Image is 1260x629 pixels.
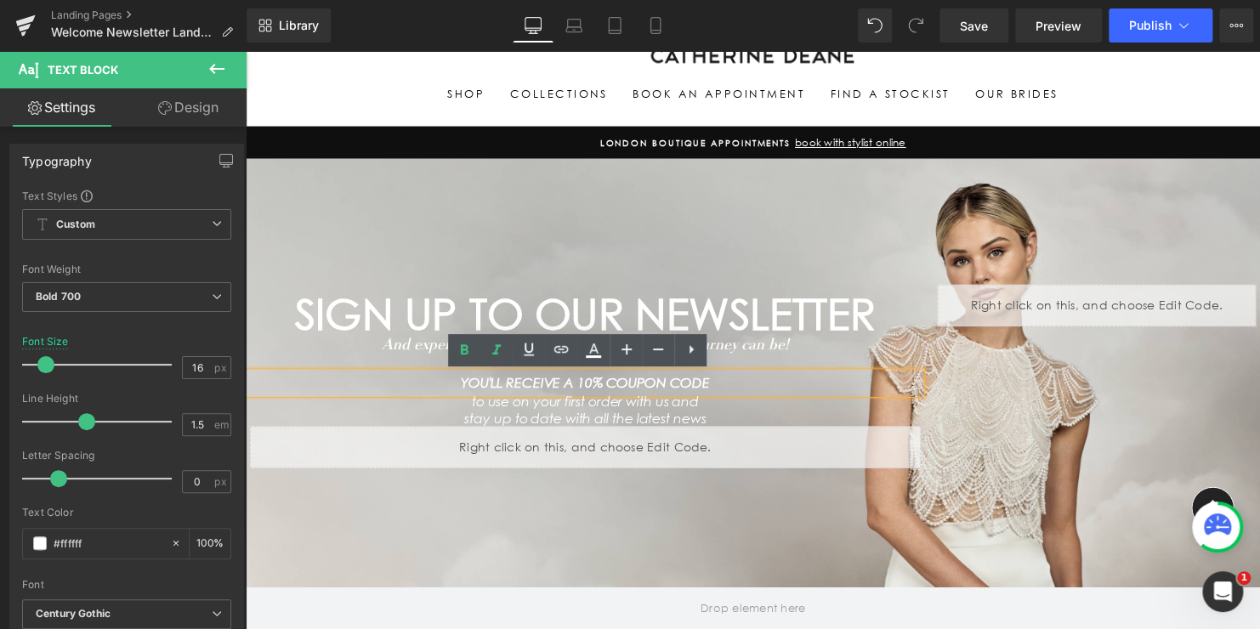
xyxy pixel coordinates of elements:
span: em [214,419,229,430]
a: Desktop [513,8,553,42]
a: Landing Pages [51,8,247,22]
span: 1 [1237,571,1251,585]
i: to use on your first order with us and [230,348,460,364]
a: Mobile [635,8,676,42]
span: LONDON BOUTIQUE APPOINTMENTS [359,88,553,99]
a: Our Brides [727,29,837,59]
i: stay up to date with all the latest news [222,365,467,381]
h1: SIGN UP TO OUR NEWSLETTER [4,257,684,278]
div: % [190,529,230,558]
a: Find a Stockist [580,29,727,59]
button: Publish [1109,8,1212,42]
a: Shop [192,29,255,59]
div: Font Size [22,336,69,348]
b: Custom [56,218,95,232]
i: And experience just how effortless your bridal journey can be! [139,287,551,306]
a: Collections [255,29,380,59]
a: Tablet [594,8,635,42]
a: Laptop [553,8,594,42]
a: Book an Appointment [380,29,580,59]
div: Line Height [22,393,231,405]
span: Library [279,18,319,33]
span: Text Block [48,63,118,76]
b: Bold 700 [36,290,81,303]
a: LONDON BOUTIQUE APPOINTMENTSbook with stylist online [38,85,990,101]
span: px [214,362,229,373]
button: Redo [899,8,933,42]
a: New Library [247,8,331,42]
span: book with stylist online [553,87,669,99]
button: More [1219,8,1253,42]
span: Publish [1129,19,1172,32]
span: px [214,476,229,487]
div: Typography [22,144,92,168]
button: Undo [858,8,892,42]
div: Text Color [22,507,231,518]
div: Font [22,579,231,591]
div: Text Styles [22,189,231,202]
ul: Primary [34,29,995,59]
span: Save [960,17,988,35]
span: Preview [1036,17,1081,35]
div: Font Weight [22,263,231,275]
i: YOU'LL RECEIVE A 10% COUPON CODE [219,329,471,345]
input: Color [54,534,162,552]
i: Century Gothic [36,607,111,621]
span: Welcome Newsletter Landing Page ([DATE]) [51,25,214,39]
a: Preview [1015,8,1102,42]
iframe: Intercom live chat [1202,571,1243,612]
a: Design [127,88,250,127]
div: Letter Spacing [22,450,231,462]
